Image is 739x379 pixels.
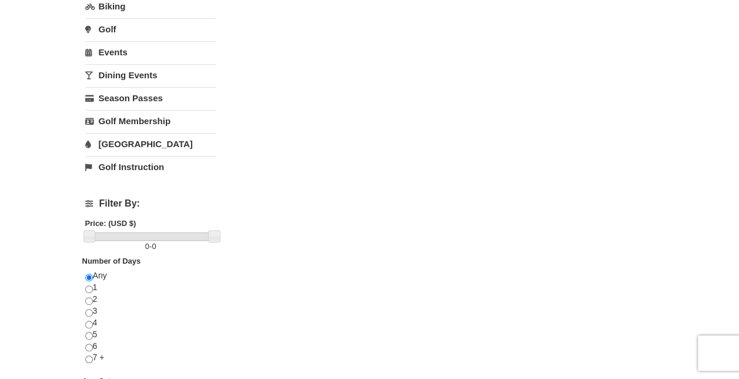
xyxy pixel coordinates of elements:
[85,64,216,86] a: Dining Events
[82,257,141,265] strong: Number of Days
[145,242,149,251] span: 0
[85,219,136,228] strong: Price: (USD $)
[85,18,216,40] a: Golf
[85,41,216,63] a: Events
[85,156,216,178] a: Golf Instruction
[152,242,156,251] span: 0
[85,87,216,109] a: Season Passes
[85,198,216,209] h4: Filter By:
[85,270,216,375] div: Any 1 2 3 4 5 6 7 +
[85,110,216,132] a: Golf Membership
[85,241,216,252] label: -
[85,133,216,155] a: [GEOGRAPHIC_DATA]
